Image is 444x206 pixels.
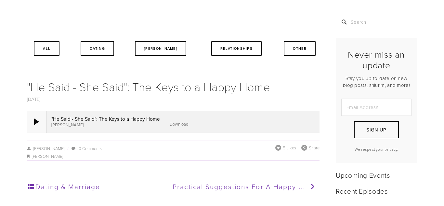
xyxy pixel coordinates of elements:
[173,182,306,191] span: Practical Suggestions for a Happy ...
[27,179,170,195] a: Dating & Marriage
[283,145,296,151] span: 5 Likes
[336,187,417,195] h2: Recent Episodes
[64,145,71,151] span: /
[341,49,411,70] h2: Never miss an update
[32,153,63,159] a: [PERSON_NAME]
[284,41,316,56] a: Other
[27,96,41,103] a: [DATE]
[301,145,320,151] div: Share
[170,121,188,127] a: Download
[81,41,114,56] a: Dating
[34,41,59,56] a: All
[341,75,411,89] p: Stay you up-to-date on new blog posts, shiurim, and more!
[27,145,64,151] a: [PERSON_NAME]
[135,41,186,56] a: [PERSON_NAME]
[341,99,411,116] input: Email Address
[79,145,102,151] a: 0 Comments
[27,78,270,94] a: "He Said - She Said": The Keys to a Happy Home
[336,171,417,179] h2: Upcoming Events
[173,179,316,195] a: Practical Suggestions for a Happy ...
[354,121,399,138] button: Sign Up
[366,126,386,133] span: Sign Up
[341,146,411,152] p: We respect your privacy.
[336,14,417,30] input: Search
[211,41,262,56] a: Relationships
